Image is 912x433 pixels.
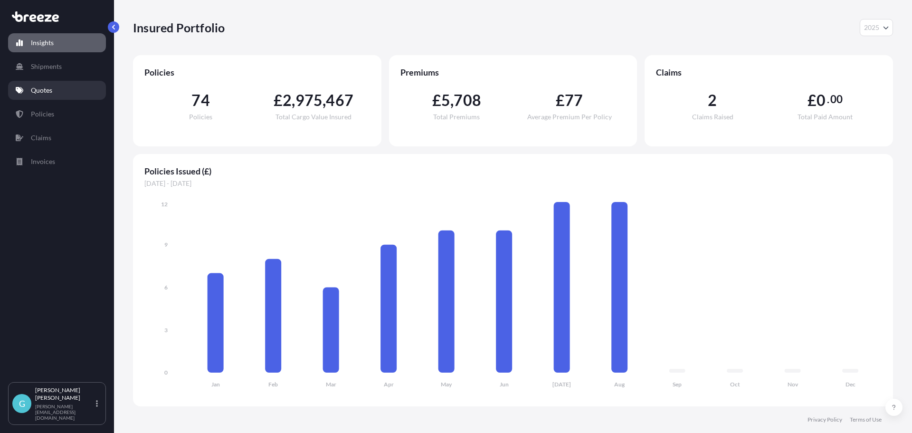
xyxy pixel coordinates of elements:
a: Quotes [8,81,106,100]
tspan: Aug [614,381,625,388]
tspan: 3 [164,327,168,334]
span: 467 [326,93,353,108]
p: Invoices [31,157,55,166]
tspan: Sep [673,381,682,388]
tspan: Apr [384,381,394,388]
span: Claims Raised [692,114,733,120]
span: 2 [708,93,717,108]
span: [DATE] - [DATE] [144,179,882,188]
span: £ [556,93,565,108]
p: Insights [31,38,54,48]
a: Shipments [8,57,106,76]
tspan: Nov [788,381,798,388]
a: Claims [8,128,106,147]
tspan: Jun [500,381,509,388]
a: Policies [8,105,106,124]
span: 74 [191,93,209,108]
tspan: 12 [161,201,168,208]
span: G [19,399,25,408]
tspan: [DATE] [552,381,571,388]
a: Terms of Use [850,416,882,423]
span: 5 [441,93,450,108]
span: £ [807,93,817,108]
p: Shipments [31,62,62,71]
p: [PERSON_NAME] [PERSON_NAME] [35,386,94,402]
p: Policies [31,109,54,119]
span: Policies [189,114,212,120]
span: Policies [144,67,370,78]
p: [PERSON_NAME][EMAIL_ADDRESS][DOMAIN_NAME] [35,404,94,421]
tspan: Jan [211,381,220,388]
p: Claims [31,133,51,143]
tspan: Mar [326,381,336,388]
tspan: May [441,381,452,388]
button: Year Selector [860,19,893,36]
span: Average Premium Per Policy [527,114,612,120]
span: Premiums [400,67,626,78]
a: Privacy Policy [807,416,842,423]
span: Total Premiums [433,114,480,120]
span: £ [432,93,441,108]
tspan: 0 [164,369,168,376]
tspan: Dec [845,381,855,388]
span: , [292,93,295,108]
span: , [450,93,454,108]
p: Quotes [31,86,52,95]
tspan: 9 [164,241,168,248]
tspan: 6 [164,284,168,291]
span: 708 [454,93,481,108]
span: . [827,96,829,103]
span: Claims [656,67,882,78]
span: 0 [817,93,826,108]
span: 77 [565,93,583,108]
span: £ [274,93,283,108]
span: 00 [830,96,843,103]
p: Insured Portfolio [133,20,225,35]
span: , [323,93,326,108]
a: Insights [8,33,106,52]
tspan: Oct [730,381,740,388]
span: Policies Issued (£) [144,165,882,177]
span: 2 [283,93,292,108]
span: Total Cargo Value Insured [275,114,351,120]
a: Invoices [8,152,106,171]
span: 2025 [864,23,879,32]
span: Total Paid Amount [798,114,853,120]
tspan: Feb [268,381,278,388]
span: 975 [295,93,323,108]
